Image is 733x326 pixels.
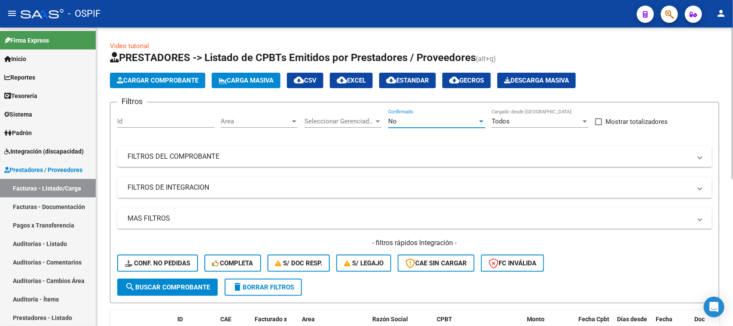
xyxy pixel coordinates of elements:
mat-icon: person [716,8,726,18]
button: EXCEL [330,73,373,88]
app-download-masive: Descarga masiva de comprobantes (adjuntos) [497,73,576,88]
span: Cargar Comprobante [117,77,198,84]
span: S/ legajo [344,259,383,267]
button: Buscar Comprobante [117,279,218,296]
mat-icon: search [125,282,135,292]
button: Gecros [442,73,491,88]
span: CSV [294,77,316,84]
mat-expansion-panel-header: FILTROS DE INTEGRACION [117,177,712,198]
mat-panel-title: FILTROS DEL COMPROBANTE [128,152,691,161]
button: CAE SIN CARGAR [398,255,474,272]
mat-icon: menu [7,8,17,18]
span: CPBT [437,316,452,323]
button: CSV [287,73,323,88]
span: Reportes [4,73,35,82]
button: Borrar Filtros [225,279,302,296]
button: Carga Masiva [212,73,280,88]
mat-icon: cloud_download [294,75,304,85]
button: S/ legajo [336,255,391,272]
span: Gecros [449,77,484,84]
span: (alt+q) [476,55,496,63]
h3: Filtros [117,95,147,108]
button: FC Inválida [481,255,544,272]
span: Buscar Comprobante [125,283,210,291]
span: EXCEL [337,77,366,84]
span: Integración (discapacidad) [4,147,84,156]
button: Estandar [379,73,436,88]
mat-panel-title: MAS FILTROS [128,214,691,223]
a: Video tutorial [110,42,149,50]
span: PRESTADORES -> Listado de CPBTs Emitidos por Prestadores / Proveedores [110,52,476,64]
button: Descarga Masiva [497,73,576,88]
button: Completa [204,255,261,272]
span: Descarga Masiva [504,77,569,84]
span: No [388,117,397,125]
span: Monto [527,316,544,323]
span: Conf. no pedidas [125,259,190,267]
span: Fecha Cpbt [578,316,609,323]
span: Sistema [4,110,32,119]
span: Estandar [386,77,429,84]
span: ID [177,316,183,323]
span: - OSPIF [68,4,100,23]
span: Area [302,316,315,323]
span: Area [221,117,290,125]
span: Completa [212,259,253,267]
span: Carga Masiva [219,77,274,84]
mat-panel-title: FILTROS DE INTEGRACION [128,183,691,192]
span: CAE [220,316,231,323]
span: Tesorería [4,91,37,101]
span: Firma Express [4,36,49,45]
mat-icon: cloud_download [386,75,396,85]
span: Razón Social [372,316,408,323]
button: S/ Doc Resp. [268,255,330,272]
span: S/ Doc Resp. [275,259,322,267]
span: Padrón [4,128,32,138]
h4: - filtros rápidos Integración - [117,238,712,248]
span: FC Inválida [489,259,536,267]
button: Conf. no pedidas [117,255,198,272]
span: Seleccionar Gerenciador [304,117,374,125]
mat-icon: delete [232,282,243,292]
span: Todos [492,117,510,125]
mat-icon: cloud_download [449,75,459,85]
span: CAE SIN CARGAR [405,259,467,267]
mat-expansion-panel-header: FILTROS DEL COMPROBANTE [117,146,712,167]
div: Open Intercom Messenger [704,297,724,317]
mat-icon: cloud_download [337,75,347,85]
span: Mostrar totalizadores [605,117,668,127]
span: Prestadores / Proveedores [4,165,82,175]
span: Borrar Filtros [232,283,294,291]
mat-expansion-panel-header: MAS FILTROS [117,208,712,229]
span: Inicio [4,54,26,64]
button: Cargar Comprobante [110,73,205,88]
